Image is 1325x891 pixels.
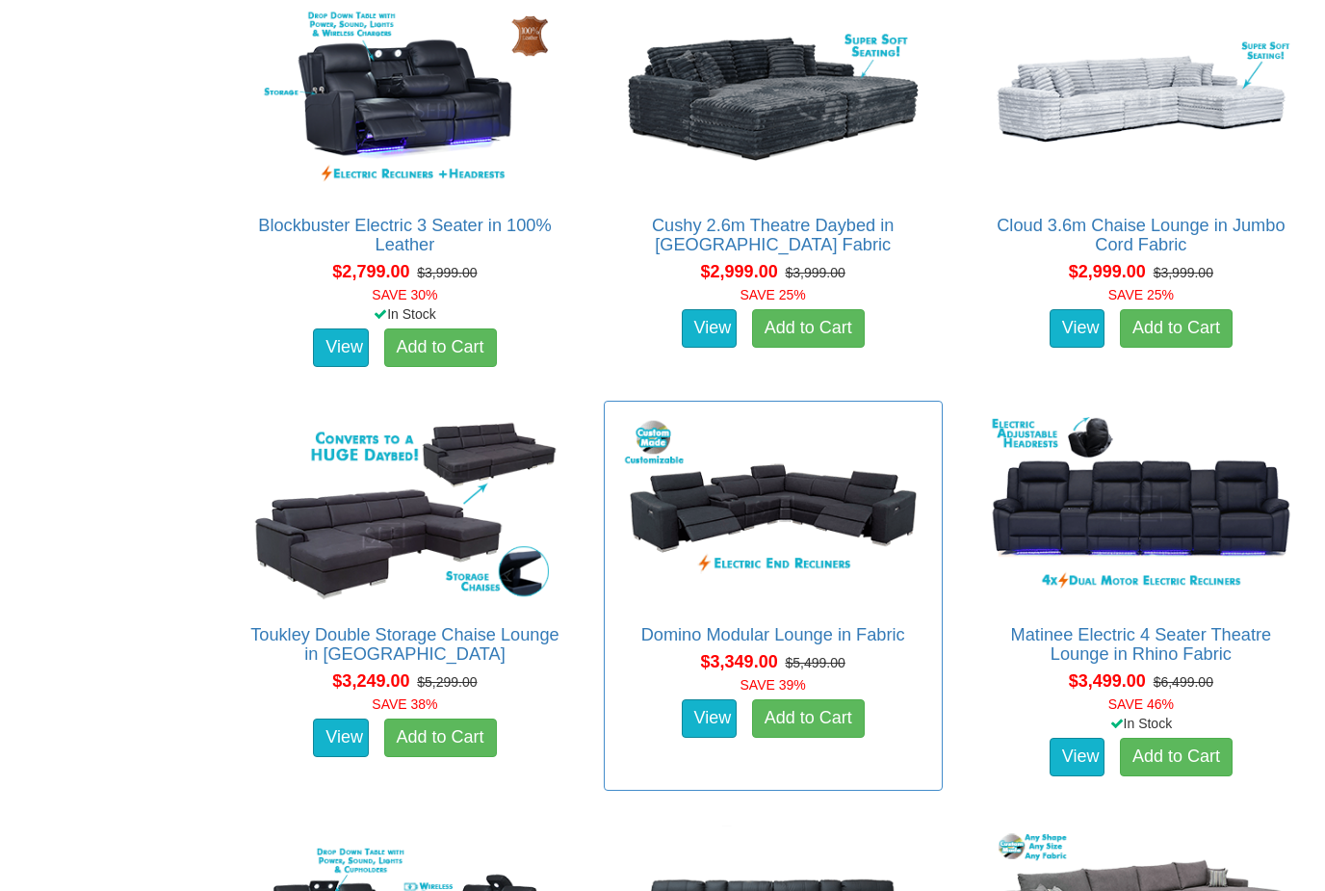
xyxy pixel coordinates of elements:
[313,328,369,367] a: View
[1120,309,1233,348] a: Add to Cart
[313,719,369,757] a: View
[417,265,477,280] del: $3,999.00
[752,309,865,348] a: Add to Cart
[701,652,778,671] span: $3,349.00
[1108,287,1174,302] font: SAVE 25%
[682,699,738,738] a: View
[682,309,738,348] a: View
[740,287,806,302] font: SAVE 25%
[1108,696,1174,712] font: SAVE 46%
[417,674,477,690] del: $5,299.00
[332,671,409,691] span: $3,249.00
[250,625,559,664] a: Toukley Double Storage Chaise Lounge in [GEOGRAPHIC_DATA]
[1069,262,1146,281] span: $2,999.00
[614,411,932,606] img: Domino Modular Lounge in Fabric
[258,216,551,254] a: Blockbuster Electric 3 Seater in 100% Leather
[246,411,563,606] img: Toukley Double Storage Chaise Lounge in Fabric
[701,262,778,281] span: $2,999.00
[982,411,1300,606] img: Matinee Electric 4 Seater Theatre Lounge in Rhino Fabric
[641,625,905,644] a: Domino Modular Lounge in Fabric
[372,287,437,302] font: SAVE 30%
[332,262,409,281] span: $2,799.00
[1154,674,1213,690] del: $6,499.00
[1050,309,1105,348] a: View
[384,328,497,367] a: Add to Cart
[997,216,1285,254] a: Cloud 3.6m Chaise Lounge in Jumbo Cord Fabric
[785,655,844,670] del: $5,499.00
[231,304,578,324] div: In Stock
[968,714,1314,733] div: In Stock
[752,699,865,738] a: Add to Cart
[1050,738,1105,776] a: View
[1011,625,1272,664] a: Matinee Electric 4 Seater Theatre Lounge in Rhino Fabric
[1069,671,1146,691] span: $3,499.00
[785,265,844,280] del: $3,999.00
[1120,738,1233,776] a: Add to Cart
[1154,265,1213,280] del: $3,999.00
[740,677,806,693] font: SAVE 39%
[246,2,563,197] img: Blockbuster Electric 3 Seater in 100% Leather
[652,216,894,254] a: Cushy 2.6m Theatre Daybed in [GEOGRAPHIC_DATA] Fabric
[614,2,932,197] img: Cushy 2.6m Theatre Daybed in Jumbo Cord Fabric
[982,2,1300,197] img: Cloud 3.6m Chaise Lounge in Jumbo Cord Fabric
[384,719,497,757] a: Add to Cart
[372,696,437,712] font: SAVE 38%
